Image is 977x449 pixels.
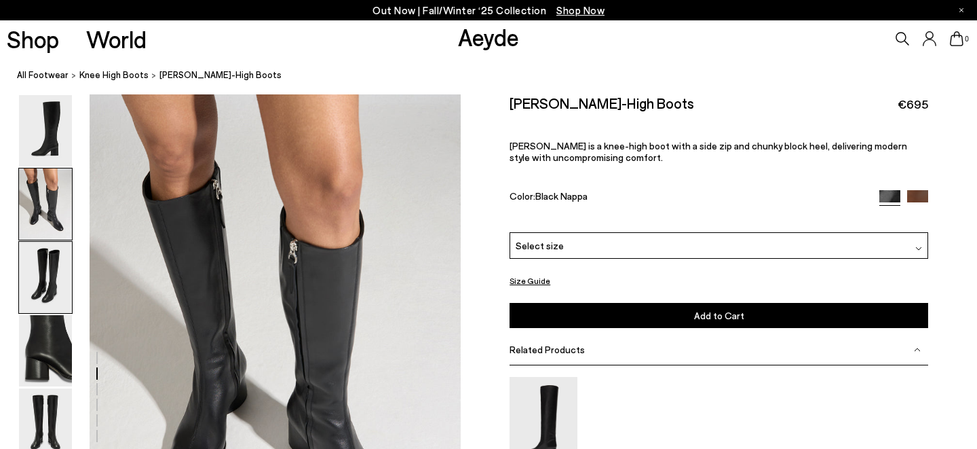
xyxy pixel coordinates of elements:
img: Alina Knee-High Boots - Image 2 [19,168,72,240]
h2: [PERSON_NAME]-High Boots [510,94,694,111]
nav: breadcrumb [17,57,977,94]
a: knee high boots [79,68,149,82]
button: Size Guide [510,272,550,289]
span: Select size [516,238,564,253]
span: Navigate to /collections/new-in [556,4,605,16]
span: 0 [963,35,970,43]
span: Black Nappa [535,190,588,201]
button: Add to Cart [510,303,928,328]
img: Alina Knee-High Boots - Image 4 [19,315,72,387]
div: Color: [510,190,866,205]
span: Add to Cart [694,310,744,321]
a: All Footwear [17,68,69,82]
a: Shop [7,27,59,51]
span: knee high boots [79,69,149,80]
span: €695 [898,96,928,113]
a: 0 [950,31,963,46]
span: [PERSON_NAME]-High Boots [159,68,282,82]
img: Alina Knee-High Boots - Image 1 [19,95,72,166]
img: Alina Knee-High Boots - Image 3 [19,242,72,313]
a: Aeyde [458,22,519,51]
span: Related Products [510,344,585,355]
p: Out Now | Fall/Winter ‘25 Collection [372,2,605,19]
a: World [86,27,147,51]
p: [PERSON_NAME] is a knee-high boot with a side zip and chunky block heel, delivering modern style ... [510,140,928,163]
img: svg%3E [914,346,921,353]
img: svg%3E [915,245,922,252]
